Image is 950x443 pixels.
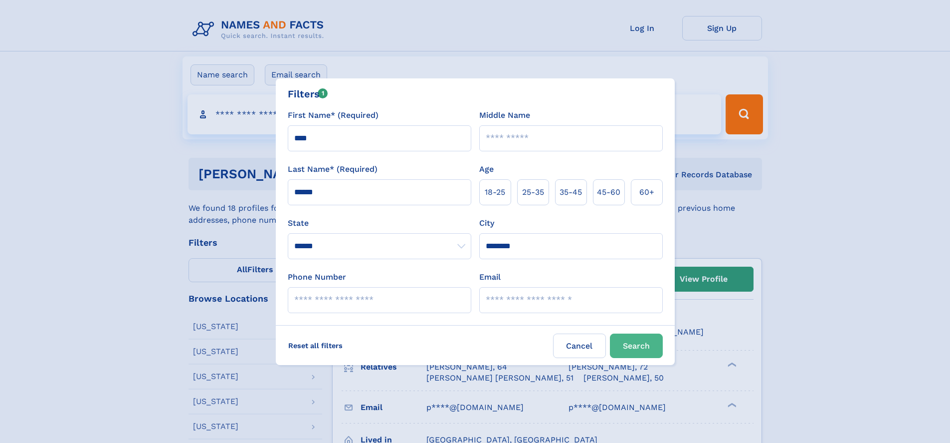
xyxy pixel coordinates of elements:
label: Email [479,271,501,283]
span: 18‑25 [485,186,505,198]
label: Middle Name [479,109,530,121]
button: Search [610,334,663,358]
label: Phone Number [288,271,346,283]
label: Reset all filters [282,334,349,358]
label: State [288,217,471,229]
label: Last Name* (Required) [288,163,378,175]
label: First Name* (Required) [288,109,379,121]
div: Filters [288,86,328,101]
span: 60+ [639,186,654,198]
span: 25‑35 [522,186,544,198]
label: Age [479,163,494,175]
span: 35‑45 [560,186,582,198]
label: City [479,217,494,229]
label: Cancel [553,334,606,358]
span: 45‑60 [597,186,620,198]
